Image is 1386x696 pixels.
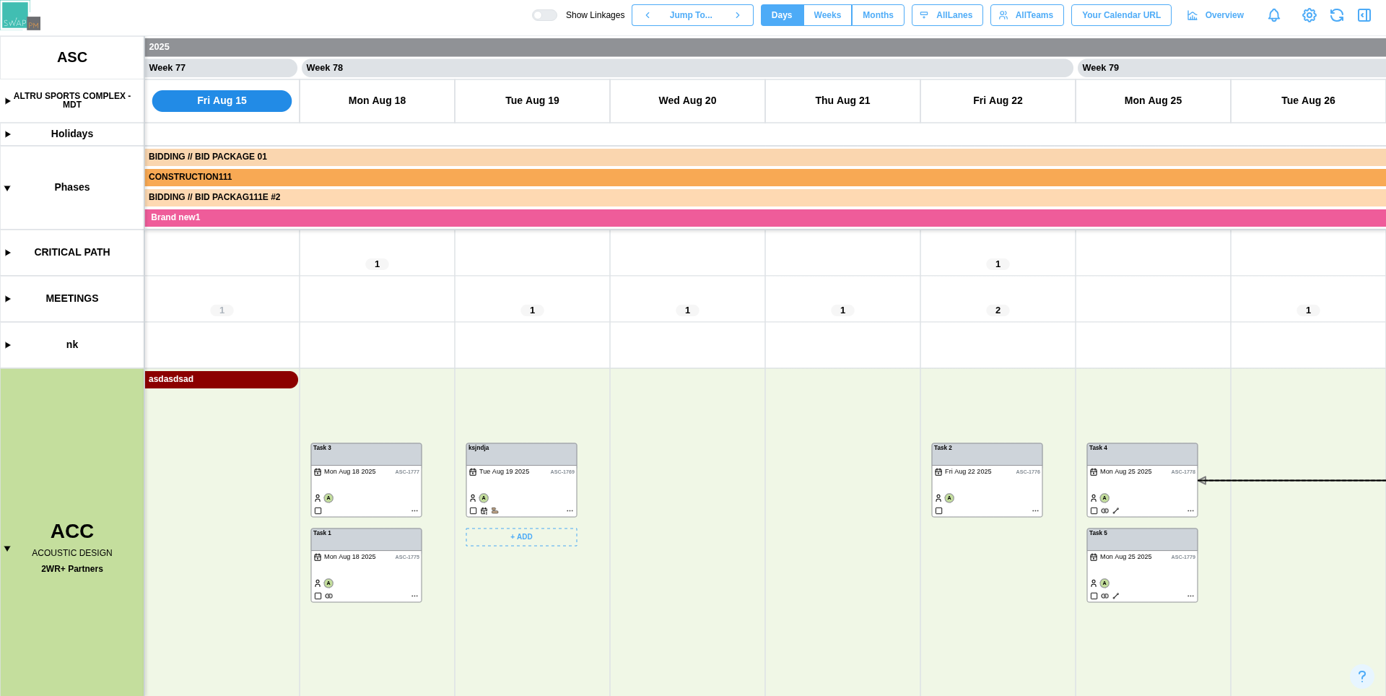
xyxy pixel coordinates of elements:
[1179,4,1255,26] a: Overview
[1082,5,1161,25] span: Your Calendar URL
[803,4,853,26] button: Weeks
[670,5,712,25] span: Jump To...
[1262,3,1286,27] a: Notifications
[990,4,1064,26] button: AllTeams
[761,4,803,26] button: Days
[1354,5,1374,25] button: Open Drawer
[557,9,624,21] span: Show Linkages
[1206,5,1244,25] span: Overview
[772,5,793,25] span: Days
[912,4,983,26] button: AllLanes
[1299,5,1320,25] a: View Project
[663,4,722,26] button: Jump To...
[814,5,842,25] span: Weeks
[852,4,905,26] button: Months
[863,5,894,25] span: Months
[1071,4,1172,26] button: Your Calendar URL
[936,5,972,25] span: All Lanes
[1327,5,1347,25] button: Refresh Grid
[1016,5,1053,25] span: All Teams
